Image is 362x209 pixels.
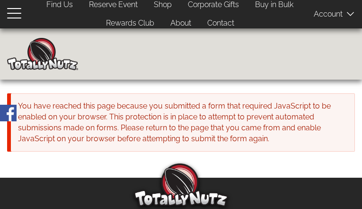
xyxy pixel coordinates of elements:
a: Rewards Club [99,14,161,33]
div: You have reached this page because you submitted a form that required JavaScript to be enabled on... [11,93,355,152]
a: About [163,14,198,33]
img: Home [7,38,78,70]
a: Contact [200,14,241,33]
img: Totally Nutz Logo [134,164,229,207]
